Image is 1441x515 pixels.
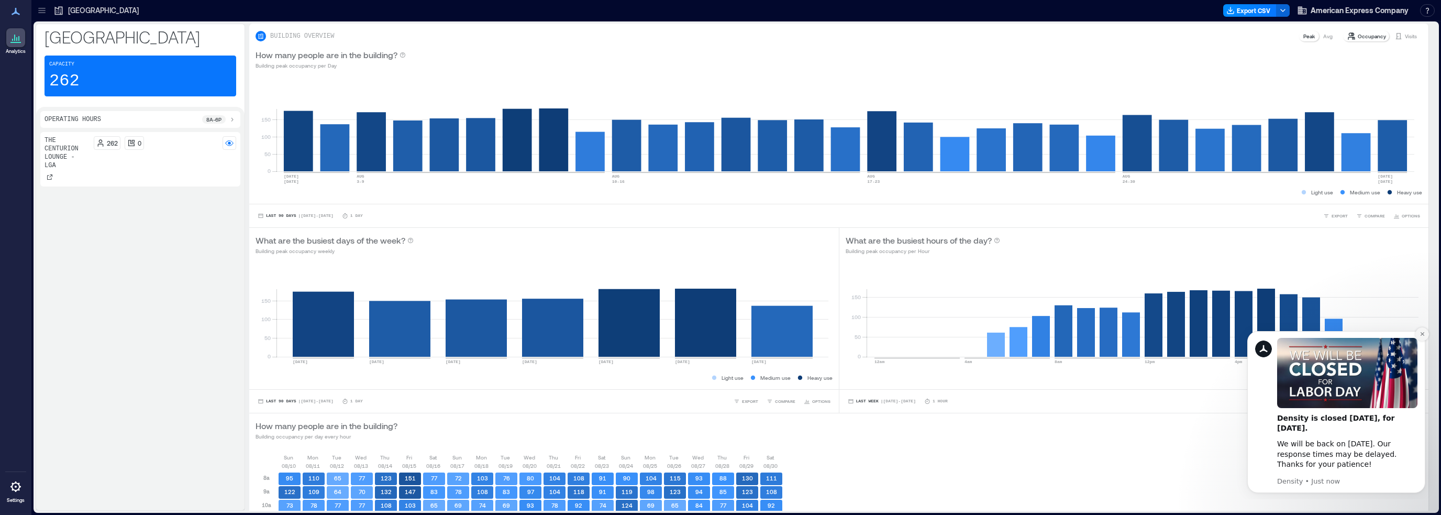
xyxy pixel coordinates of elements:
[549,488,560,495] text: 104
[256,61,406,70] p: Building peak occupancy per Day
[857,353,860,359] tspan: 0
[802,396,833,407] button: OPTIONS
[455,475,462,481] text: 72
[671,502,679,509] text: 65
[268,353,271,359] tspan: 0
[256,234,405,247] p: What are the busiest days of the week?
[284,179,299,184] text: [DATE]
[549,453,558,462] p: Thu
[264,151,271,157] tspan: 50
[522,359,537,364] text: [DATE]
[49,60,74,69] p: Capacity
[262,501,271,509] p: 10a
[551,502,558,509] text: 78
[775,398,795,404] span: COMPARE
[573,488,584,495] text: 118
[284,174,299,179] text: [DATE]
[261,134,271,140] tspan: 100
[600,502,606,509] text: 74
[477,488,488,495] text: 108
[851,314,860,320] tspan: 100
[1358,32,1386,40] p: Occupancy
[284,453,293,462] p: Sun
[6,48,26,54] p: Analytics
[7,497,25,503] p: Settings
[380,453,390,462] p: Thu
[1378,174,1393,179] text: [DATE]
[270,32,334,40] p: BUILDING OVERVIEW
[455,502,462,509] text: 69
[284,488,295,495] text: 122
[1311,5,1409,16] span: American Express Company
[359,488,365,495] text: 70
[286,502,293,509] text: 73
[717,453,727,462] p: Thu
[503,488,510,495] text: 83
[622,502,633,509] text: 124
[1402,213,1420,219] span: OPTIONS
[359,475,365,481] text: 77
[742,398,758,404] span: EXPORT
[695,475,703,481] text: 93
[527,488,535,495] text: 97
[354,462,368,470] p: 08/13
[261,116,271,123] tspan: 150
[479,502,486,509] text: 74
[523,462,537,470] p: 08/20
[268,168,271,174] tspan: 0
[431,475,438,481] text: 77
[68,5,139,16] p: [GEOGRAPHIC_DATA]
[308,475,319,481] text: 110
[764,396,797,407] button: COMPARE
[1350,188,1380,196] p: Medium use
[731,396,760,407] button: EXPORT
[330,462,344,470] p: 08/12
[256,49,397,61] p: How many people are in the building?
[742,502,753,509] text: 104
[715,462,729,470] p: 08/28
[742,475,753,481] text: 130
[739,462,753,470] p: 08/29
[621,453,630,462] p: Sun
[1365,213,1385,219] span: COMPARE
[719,488,727,495] text: 85
[498,462,513,470] p: 08/19
[3,474,28,507] a: Settings
[369,359,384,364] text: [DATE]
[286,475,293,481] text: 95
[854,334,860,340] tspan: 50
[1321,211,1350,221] button: EXPORT
[1232,322,1441,499] iframe: Intercom notifications message
[332,453,341,462] p: Tue
[405,502,416,509] text: 103
[846,396,918,407] button: Last Week |[DATE]-[DATE]
[722,374,744,382] p: Light use
[667,462,681,470] p: 08/26
[1405,32,1417,40] p: Visits
[1055,359,1062,364] text: 8am
[474,462,489,470] p: 08/18
[623,475,630,481] text: 90
[429,453,437,462] p: Sat
[874,359,884,364] text: 12am
[1397,188,1422,196] p: Heavy use
[622,488,633,495] text: 119
[3,25,29,58] a: Analytics
[45,115,101,124] p: Operating Hours
[446,359,461,364] text: [DATE]
[350,398,363,404] p: 1 Day
[455,488,462,495] text: 78
[527,502,534,509] text: 93
[256,396,336,407] button: Last 90 Days |[DATE]-[DATE]
[107,139,118,147] p: 262
[575,453,581,462] p: Fri
[766,488,777,495] text: 108
[719,475,727,481] text: 88
[1323,32,1333,40] p: Avg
